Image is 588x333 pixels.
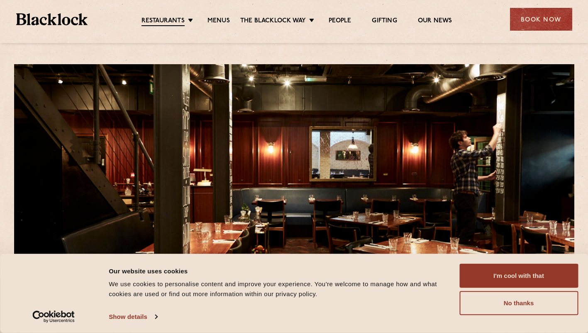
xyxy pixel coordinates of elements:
div: Book Now [510,8,572,31]
button: I'm cool with that [459,264,578,288]
a: Usercentrics Cookiebot - opens in a new window [17,311,90,323]
a: Our News [418,17,452,25]
a: The Blacklock Way [240,17,306,25]
div: Our website uses cookies [109,266,450,276]
button: No thanks [459,291,578,315]
img: BL_Textured_Logo-footer-cropped.svg [16,13,88,25]
a: Menus [207,17,230,25]
div: We use cookies to personalise content and improve your experience. You're welcome to manage how a... [109,279,450,299]
a: Gifting [372,17,397,25]
a: Show details [109,311,157,323]
a: Restaurants [142,17,185,26]
a: People [329,17,351,25]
